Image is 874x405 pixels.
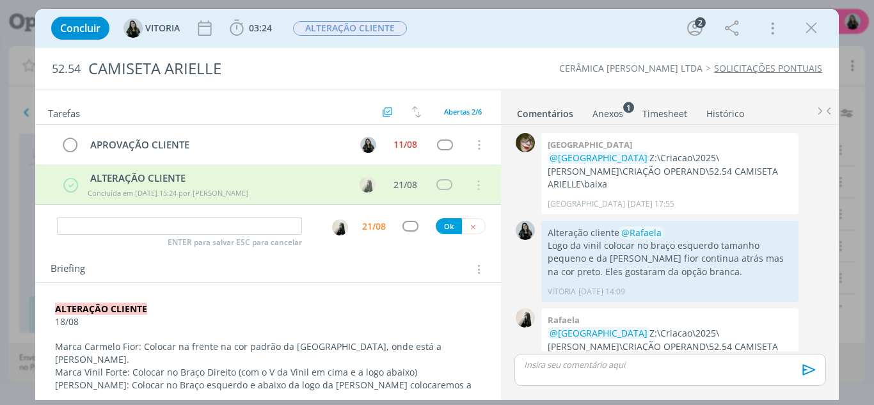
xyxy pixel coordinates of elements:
[123,19,143,38] img: V
[83,53,496,84] div: CAMISETA ARIELLE
[548,198,625,210] p: [GEOGRAPHIC_DATA]
[559,62,703,74] a: CERÂMICA [PERSON_NAME] LTDA
[60,23,100,33] span: Concluir
[332,219,348,235] img: R
[55,315,482,328] p: 18/08
[85,137,349,153] div: APROVAÇÃO CLIENTE
[55,303,147,315] strong: ALTERAÇÃO CLIENTE
[516,102,574,120] a: Comentários
[714,62,822,74] a: SOLICITAÇÕES PONTUAIS
[685,18,705,38] button: 2
[55,366,482,379] p: Marca Vinil Forte: Colocar no Braço Direito (com o V da Vinil em cima e a logo abaixo)
[578,286,625,298] span: [DATE] 14:09
[695,17,706,28] div: 2
[51,261,85,278] span: Briefing
[548,286,576,298] p: VITORIA
[360,137,376,153] img: V
[550,327,648,339] span: @[GEOGRAPHIC_DATA]
[548,226,792,239] p: Alteração cliente
[623,102,634,113] sup: 1
[393,140,417,149] div: 11/08
[249,22,272,34] span: 03:24
[358,135,377,154] button: V
[548,239,792,278] p: Logo da vinil colocar no braço esquerdo tamanho pequeno e da [PERSON_NAME] fior continua atrás ma...
[168,237,302,248] span: ENTER para salvar ESC para cancelar
[393,180,417,189] div: 21/08
[35,9,839,400] div: dialog
[55,340,482,366] p: Marca Carmelo Fior: Colocar na frente na cor padrão da [GEOGRAPHIC_DATA], onde está a [PERSON_NAME].
[516,221,535,240] img: V
[516,133,535,152] img: K
[48,104,80,120] span: Tarefas
[642,102,688,120] a: Timesheet
[52,62,81,76] span: 52.54
[123,19,180,38] button: VVITORIA
[548,139,632,150] b: [GEOGRAPHIC_DATA]
[293,21,407,36] span: ALTERAÇÃO CLIENTE
[362,222,386,231] div: 21/08
[550,152,648,164] span: @[GEOGRAPHIC_DATA]
[412,106,421,118] img: arrow-down-up.svg
[145,24,180,33] span: VITORIA
[706,102,745,120] a: Histórico
[592,107,623,120] div: Anexos
[436,218,462,234] button: Ok
[444,107,482,116] span: Abertas 2/6
[516,308,535,328] img: R
[51,17,109,40] button: Concluir
[88,188,248,198] span: Concluída em [DATE] 15:24 por [PERSON_NAME]
[548,314,580,326] b: Rafaela
[628,198,674,210] span: [DATE] 17:55
[226,18,275,38] button: 03:24
[331,219,349,236] button: R
[85,171,347,186] div: ALTERAÇÃO CLIENTE
[548,152,792,191] p: Z:\Criacao\2025\[PERSON_NAME]\CRIAÇÃO OPERAND\52.54 CAMISETA ARIELLE\baixa
[621,226,662,239] span: @Rafaela
[292,20,408,36] button: ALTERAÇÃO CLIENTE
[548,327,792,366] p: Z:\Criacao\2025\[PERSON_NAME]\CRIAÇÃO OPERAND\52.54 CAMISETA ARIELLE\baixa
